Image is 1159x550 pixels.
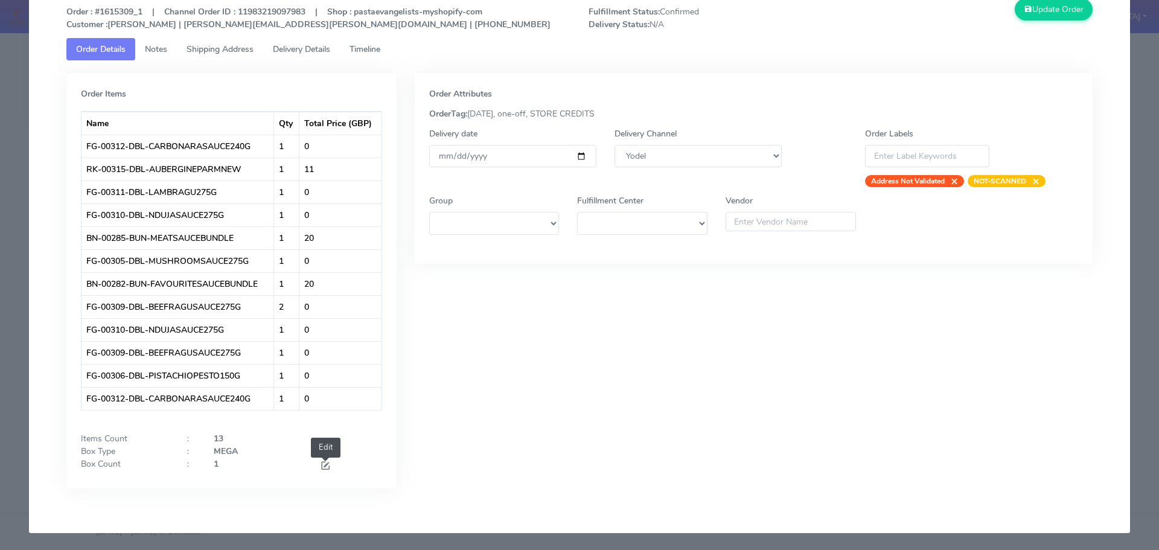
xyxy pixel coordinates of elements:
span: Timeline [350,43,380,55]
div: Box Count [72,458,178,474]
strong: MEGA [214,446,238,457]
td: FG-00310-DBL-NDUJASAUCE275G [81,203,274,226]
td: 20 [299,272,382,295]
label: Vendor [726,194,753,207]
span: Notes [145,43,167,55]
td: 0 [299,318,382,341]
th: Total Price (GBP) [299,112,382,135]
div: : [178,458,205,474]
ul: Tabs [66,38,1093,60]
td: 0 [299,203,382,226]
span: Delivery Details [273,43,330,55]
div: Box Type [72,445,178,458]
td: 1 [274,318,299,341]
td: BN-00282-BUN-FAVOURITESAUCEBUNDLE [81,272,274,295]
strong: Customer : [66,19,107,30]
td: RK-00315-DBL-AUBERGINEPARMNEW [81,158,274,181]
span: × [1026,175,1039,187]
label: Delivery Channel [615,127,677,140]
td: 0 [299,295,382,318]
div: [DATE], one-off, STORE CREDITS [420,107,1088,120]
div: : [178,432,205,445]
strong: Delivery Status: [589,19,650,30]
td: 2 [274,295,299,318]
strong: 1 [214,458,219,470]
strong: Order : #1615309_1 | Channel Order ID : 11983219097983 | Shop : pastaevangelists-myshopify-com [P... [66,6,551,30]
td: 0 [299,341,382,364]
td: 1 [274,181,299,203]
span: Order Details [76,43,126,55]
td: 0 [299,387,382,410]
td: 1 [274,387,299,410]
td: 1 [274,364,299,387]
strong: Order Items [81,88,126,100]
strong: 13 [214,433,223,444]
td: 1 [274,272,299,295]
td: 1 [274,158,299,181]
strong: NOT-SCANNED [974,176,1026,186]
div: Items Count [72,432,178,445]
label: Fulfillment Center [577,194,643,207]
td: 0 [299,181,382,203]
label: Order Labels [865,127,913,140]
td: 1 [274,341,299,364]
th: Qty [274,112,299,135]
th: Name [81,112,274,135]
td: FG-00311-DBL-LAMBRAGU275G [81,181,274,203]
strong: Address Not Validated [871,176,945,186]
input: Enter Label Keywords [865,145,989,167]
span: × [945,175,958,187]
td: 1 [274,249,299,272]
strong: OrderTag: [429,108,467,120]
td: FG-00312-DBL-CARBONARASAUCE240G [81,387,274,410]
td: FG-00309-DBL-BEEFRAGUSAUCE275G [81,295,274,318]
td: 1 [274,226,299,249]
td: FG-00306-DBL-PISTACHIOPESTO150G [81,364,274,387]
td: FG-00312-DBL-CARBONARASAUCE240G [81,135,274,158]
input: Enter Vendor Name [726,212,856,231]
td: 1 [274,203,299,226]
td: 0 [299,135,382,158]
td: FG-00305-DBL-MUSHROOMSAUCE275G [81,249,274,272]
strong: Fulfillment Status: [589,6,660,18]
label: Group [429,194,453,207]
span: Shipping Address [187,43,254,55]
div: : [178,445,205,458]
td: 0 [299,249,382,272]
td: 1 [274,135,299,158]
strong: Order Attributes [429,88,492,100]
span: Confirmed N/A [579,5,841,31]
td: FG-00310-DBL-NDUJASAUCE275G [81,318,274,341]
td: FG-00309-DBL-BEEFRAGUSAUCE275G [81,341,274,364]
td: 0 [299,364,382,387]
td: 20 [299,226,382,249]
td: 11 [299,158,382,181]
td: BN-00285-BUN-MEATSAUCEBUNDLE [81,226,274,249]
label: Delivery date [429,127,477,140]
